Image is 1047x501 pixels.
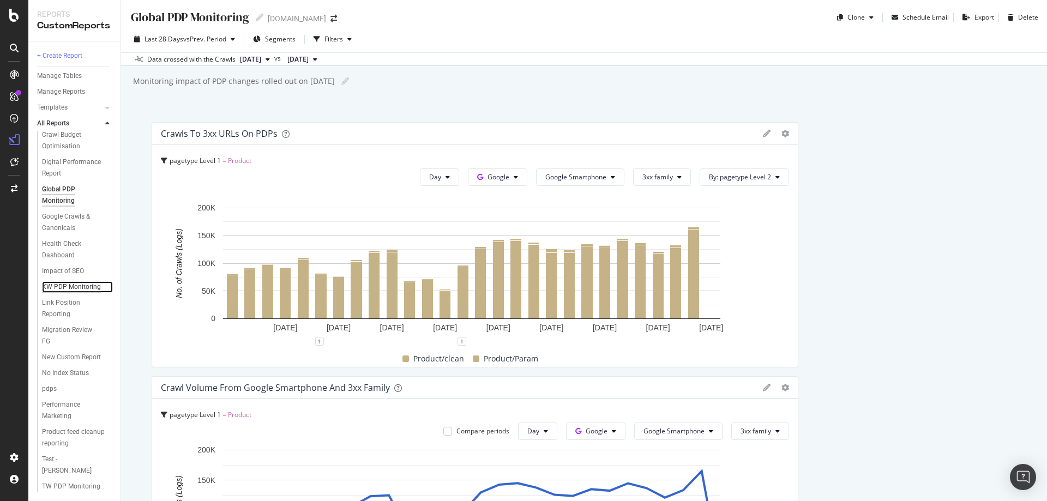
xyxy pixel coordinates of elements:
a: Manage Reports [37,86,113,98]
text: 150K [197,231,215,240]
a: KW PDP Monitoring [42,281,113,293]
span: Product/clean [413,352,464,365]
div: Monitoring impact of PDP changes rolled out on [DATE] [132,76,335,87]
text: 50K [202,287,216,295]
i: Edit report name [256,14,263,21]
div: Clone [847,13,865,22]
a: Global PDP Monitoring [42,184,113,207]
span: vs [274,53,283,63]
div: arrow-right-arrow-left [330,15,337,22]
button: Filters [309,31,356,48]
a: Digital Performance Report [42,156,113,179]
text: [DATE] [327,323,351,332]
text: [DATE] [380,323,404,332]
a: Health Check Dashboard [42,238,113,261]
div: Manage Tables [37,70,82,82]
span: Google [488,172,509,182]
a: No Index Status [42,367,113,379]
div: Performance Marketing [42,399,103,422]
text: 150K [197,476,215,485]
text: [DATE] [539,323,563,332]
a: TW PDP Monitoring [42,481,113,492]
span: = [222,156,226,165]
a: pdps [42,383,113,395]
a: Google Crawls & Canonicals [42,211,113,234]
button: Day [518,422,557,440]
div: Compare periods [456,426,509,436]
div: Health Check Dashboard [42,238,104,261]
a: Templates [37,102,102,113]
span: 3xx family [741,426,771,436]
div: + Create Report [37,50,82,62]
text: 100K [197,259,215,268]
div: All Reports [37,118,69,129]
button: Day [420,168,459,186]
button: [DATE] [283,53,322,66]
span: Product/Param [484,352,538,365]
i: Edit report name [341,77,349,85]
div: Impact of SEO [42,265,84,277]
div: TW PDP Monitoring [42,481,100,492]
button: 3xx family [633,168,691,186]
div: Google Crawls & Canonicals [42,211,105,234]
div: Digital Performance Report [42,156,104,179]
button: 3xx family [731,422,789,440]
span: Segments [265,34,296,44]
span: vs Prev. Period [183,34,226,44]
div: New Custom Report [42,352,101,363]
a: Impact of SEO [42,265,113,277]
div: No Index Status [42,367,89,379]
text: [DATE] [486,323,510,332]
span: Google [586,426,607,436]
span: pagetype Level 1 [170,156,221,165]
div: Export [974,13,994,22]
span: By: pagetype Level 2 [709,172,771,182]
text: [DATE] [433,323,457,332]
a: Test - [PERSON_NAME] [42,454,113,476]
div: Link Position Reporting [42,297,103,320]
span: Day [429,172,441,182]
div: Data crossed with the Crawls [147,55,236,64]
div: Schedule Email [902,13,949,22]
div: 1 [458,337,466,346]
span: 2025 Sep. 30th [240,55,261,64]
span: pagetype Level 1 [170,410,221,419]
div: Templates [37,102,68,113]
div: Crawl Volume from Google Smartphone and 3xx family [161,382,390,393]
button: Last 28 DaysvsPrev. Period [130,31,239,48]
a: Migration Review - FG [42,324,113,347]
a: + Create Report [37,50,113,62]
button: Export [958,9,994,26]
div: Crawls to 3xx URLs on PDPspagetype Level 1 = ProductDayGoogleGoogle Smartphone3xx familyBy: paget... [152,122,798,367]
button: Schedule Email [887,9,949,26]
span: Product [228,410,251,419]
a: Crawl Budget Optimisation [42,129,113,152]
svg: A chart. [161,202,783,341]
div: pdps [42,383,57,395]
button: Segments [249,31,300,48]
span: Last 28 Days [145,34,183,44]
div: Manage Reports [37,86,85,98]
div: CustomReports [37,20,112,32]
text: [DATE] [593,323,617,332]
div: Delete [1018,13,1038,22]
span: Google Smartphone [545,172,606,182]
div: Filters [324,34,343,44]
span: Google Smartphone [643,426,705,436]
button: Google Smartphone [536,168,624,186]
span: Day [527,426,539,436]
text: 200K [197,445,215,454]
a: Performance Marketing [42,399,113,422]
div: Test - Irina [42,454,103,476]
span: Product [228,156,251,165]
text: [DATE] [646,323,670,332]
a: Product feed cleanup reporting [42,426,113,449]
button: Google [566,422,625,440]
div: Crawl Budget Optimisation [42,129,104,152]
text: 200K [197,204,215,213]
text: [DATE] [273,323,297,332]
a: Manage Tables [37,70,113,82]
button: Google [468,168,527,186]
text: No. of Crawls (Logs) [174,228,183,298]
